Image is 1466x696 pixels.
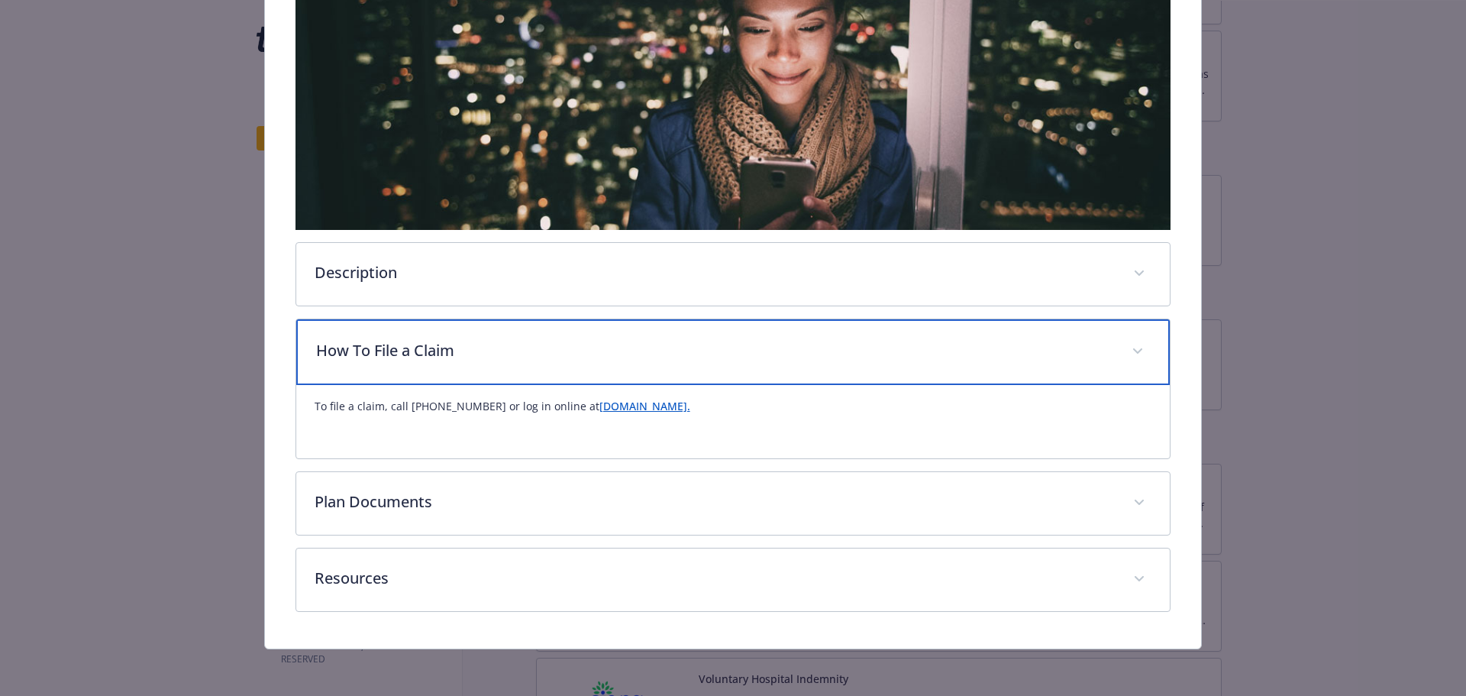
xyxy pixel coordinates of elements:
p: Resources [315,567,1116,590]
div: Description [296,243,1171,306]
div: How To File a Claim [296,385,1171,458]
p: How To File a Claim [316,339,1114,362]
a: [DOMAIN_NAME]. [599,399,690,413]
p: Plan Documents [315,490,1116,513]
p: To file a claim, call [PHONE_NUMBER] or log in online at [315,397,1152,416]
div: Plan Documents [296,472,1171,535]
div: Resources [296,549,1171,611]
div: How To File a Claim [296,319,1171,385]
p: Description [315,261,1116,284]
